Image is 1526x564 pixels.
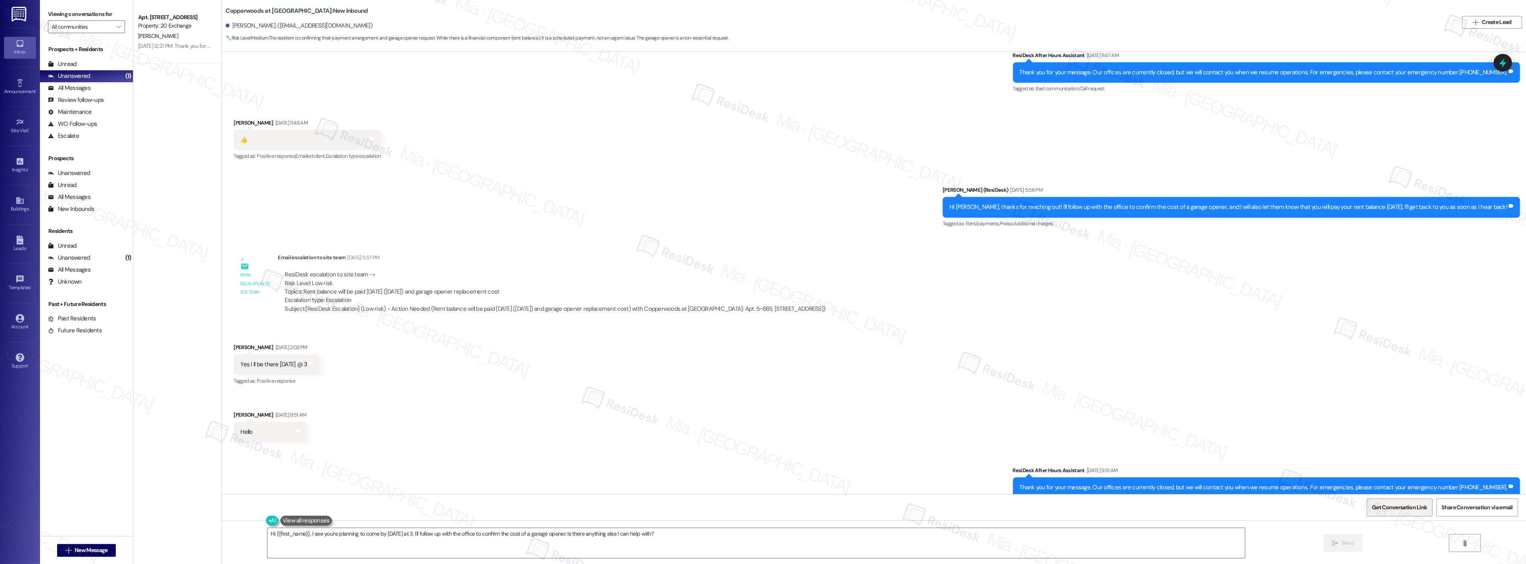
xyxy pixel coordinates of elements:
[234,343,320,354] div: [PERSON_NAME]
[138,22,212,30] div: Property: 20 Exchange
[285,305,825,313] div: Subject: [ResiDesk Escalation] (Low risk) - Action Needed (Rent balance will be paid [DATE] ([DAT...
[29,127,30,132] span: •
[138,42,496,50] div: [DATE] 12:21 PM: Thank you for contacting our leasing department. A leasing partner will be in to...
[943,218,1520,229] div: Tagged as:
[226,22,373,30] div: [PERSON_NAME]. ([EMAIL_ADDRESS][DOMAIN_NAME])
[1367,498,1432,516] button: Get Conversation Link
[48,108,92,116] div: Maintenance
[273,119,308,127] div: [DATE] 11:49 AM
[48,193,91,201] div: All Messages
[1085,51,1119,60] div: [DATE] 11:47 AM
[240,271,272,296] div: Email escalation to site team
[1008,186,1042,194] div: [DATE] 5:56 PM
[1013,83,1520,94] div: Tagged as:
[240,136,248,144] div: 👍
[65,547,71,554] i: 
[1020,483,1508,492] div: Thank you for your message. Our offices are currently closed, but we will contact you when we res...
[226,7,368,15] b: Copperwoods at [GEOGRAPHIC_DATA]: New Inbound
[1013,466,1520,477] div: ResiDesk After Hours Assistant
[268,528,1245,558] textarea: Hi {{first_name}}, I see you're planning to come by [DATE] at 3. I'll follow up with the office t...
[48,8,125,20] label: Viewing conversations for
[36,87,37,93] span: •
[138,32,178,40] span: [PERSON_NAME]
[1324,534,1362,552] button: Send
[48,84,91,92] div: All Messages
[123,70,133,82] div: (1)
[1442,503,1513,512] span: Share Conversation via email
[48,205,94,213] div: New Inbounds
[12,7,28,22] img: ResiDesk Logo
[28,166,29,171] span: •
[138,13,212,22] div: Apt. [STREET_ADDRESS]
[234,150,381,162] div: Tagged as:
[117,24,121,30] i: 
[48,169,90,177] div: Unanswered
[1462,16,1522,29] button: Create Lead
[4,155,36,176] a: Insights •
[1013,220,1053,227] span: Additional charges
[48,266,91,274] div: All Messages
[4,194,36,215] a: Buildings
[48,96,104,104] div: Review follow-ups
[48,326,102,335] div: Future Residents
[57,544,116,557] button: New Message
[1013,51,1520,62] div: ResiDesk After Hours Assistant
[296,153,326,159] span: Emailed client ,
[285,270,825,305] div: ResiDesk escalation to site team -> Risk Level: Low risk Topics: Rent balance will be paid [DATE]...
[4,351,36,372] a: Support
[345,253,379,262] div: [DATE] 5:57 PM
[48,120,97,128] div: WO Follow-ups
[1462,540,1468,546] i: 
[48,132,79,140] div: Escalate
[1020,68,1508,77] div: Thank you for your message. Our offices are currently closed, but we will contact you when we res...
[48,72,90,80] div: Unanswered
[1437,498,1518,516] button: Share Conversation via email
[75,546,107,554] span: New Message
[40,300,133,308] div: Past + Future Residents
[48,314,96,323] div: Past Residents
[31,284,32,289] span: •
[257,377,295,384] span: Positive response
[1332,540,1338,546] i: 
[326,153,381,159] span: Escalation type escalation
[4,312,36,333] a: Account
[257,153,295,159] span: Positive response ,
[1085,466,1118,475] div: [DATE] 9:51 AM
[1080,85,1105,92] span: Call request
[234,119,381,130] div: [PERSON_NAME]
[1342,539,1354,547] span: Send
[966,220,1000,227] span: Rent/payments ,
[48,60,77,68] div: Unread
[48,242,77,250] div: Unread
[1372,503,1427,512] span: Get Conversation Link
[4,233,36,255] a: Leads
[273,411,307,419] div: [DATE] 9:51 AM
[234,411,306,422] div: [PERSON_NAME]
[4,272,36,294] a: Templates •
[1472,19,1478,26] i: 
[949,203,1507,211] div: Hi [PERSON_NAME], thanks for reaching out! I'll follow up with the office to confirm the cost of ...
[40,45,133,54] div: Prospects + Residents
[226,35,268,41] strong: 🔧 Risk Level: Medium
[40,227,133,235] div: Residents
[48,181,77,189] div: Unread
[48,254,90,262] div: Unanswered
[240,428,252,436] div: Hello
[123,252,133,264] div: (1)
[240,360,307,369] div: Yes I ll be there [DATE] @ 3
[40,154,133,163] div: Prospects
[234,375,320,387] div: Tagged as:
[48,278,82,286] div: Unknown
[273,343,307,352] div: [DATE] 2:02 PM
[4,115,36,137] a: Site Visit •
[1036,85,1079,92] span: Bad communication ,
[943,186,1520,197] div: [PERSON_NAME] (ResiDesk)
[1000,220,1013,227] span: Praise ,
[1482,18,1512,26] span: Create Lead
[4,37,36,58] a: Inbox
[278,253,832,264] div: Email escalation to site team
[226,34,729,42] span: : The resident is confirming their payment arrangement and garage opener request. While there is ...
[52,20,112,33] input: All communities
